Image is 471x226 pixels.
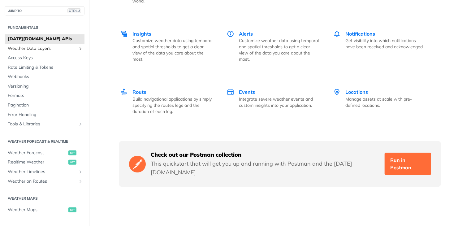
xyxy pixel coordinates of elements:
[8,207,67,213] span: Weather Maps
[333,88,341,96] img: Locations
[5,25,84,30] h2: Fundamentals
[220,75,326,128] a: Events Events Integrate severe weather events and custom insights into your application.
[132,96,213,115] p: Build navigational applications by simply specifying the routes legs and the duration of each leg.
[220,17,326,76] a: Alerts Alerts Customize weather data using temporal and spatial thresholds to get a clear view of...
[132,31,151,37] span: Insights
[132,37,213,62] p: Customize weather data using temporal and spatial thresholds to get a clear view of the data you ...
[5,120,84,129] a: Tools & LibrariesShow subpages for Tools & Libraries
[132,89,146,95] span: Route
[239,89,255,95] span: Events
[8,55,83,61] span: Access Keys
[239,96,320,108] p: Integrate severe weather events and custom insights into your application.
[345,96,426,108] p: Manage assets at scale with pre-defined locations.
[120,30,128,37] img: Insights
[8,93,83,99] span: Formats
[151,159,380,177] p: This quickstart that will get you up and running with Postman and the [DATE][DOMAIN_NAME]
[345,31,375,37] span: Notifications
[5,167,84,176] a: Weather TimelinesShow subpages for Weather Timelines
[129,155,146,173] img: Postman Logo
[67,8,81,13] span: CTRL-/
[5,44,84,53] a: Weather Data LayersShow subpages for Weather Data Layers
[5,158,84,167] a: Realtime Weatherget
[68,150,76,155] span: get
[8,64,83,71] span: Rate Limiting & Tokens
[8,36,83,42] span: [DATE][DOMAIN_NAME] APIs
[239,31,253,37] span: Alerts
[78,122,83,127] button: Show subpages for Tools & Libraries
[5,148,84,158] a: Weather Forecastget
[8,159,67,165] span: Realtime Weather
[151,151,380,159] h5: Check out our Postman collection
[120,88,128,96] img: Route
[8,121,76,127] span: Tools & Libraries
[8,178,76,185] span: Weather on Routes
[5,6,84,15] button: JUMP TOCTRL-/
[5,196,84,201] h2: Weather Maps
[345,37,426,50] p: Get visibility into which notifications have been received and acknowledged.
[8,74,83,80] span: Webhooks
[68,207,76,212] span: get
[8,102,83,108] span: Pagination
[5,110,84,120] a: Error Handling
[5,101,84,110] a: Pagination
[8,150,67,156] span: Weather Forecast
[120,17,220,76] a: Insights Insights Customize weather data using temporal and spatial thresholds to get a clear vie...
[5,139,84,144] h2: Weather Forecast & realtime
[5,72,84,81] a: Webhooks
[5,177,84,186] a: Weather on RoutesShow subpages for Weather on Routes
[5,82,84,91] a: Versioning
[78,179,83,184] button: Show subpages for Weather on Routes
[5,63,84,72] a: Rate Limiting & Tokens
[5,91,84,100] a: Formats
[227,30,234,37] img: Alerts
[5,53,84,63] a: Access Keys
[68,160,76,165] span: get
[8,46,76,52] span: Weather Data Layers
[78,46,83,51] button: Show subpages for Weather Data Layers
[8,169,76,175] span: Weather Timelines
[345,89,368,95] span: Locations
[227,88,234,96] img: Events
[385,153,431,175] a: Run in Postman
[5,205,84,215] a: Weather Mapsget
[326,17,433,76] a: Notifications Notifications Get visibility into which notifications have been received and acknow...
[78,169,83,174] button: Show subpages for Weather Timelines
[120,75,220,128] a: Route Route Build navigational applications by simply specifying the routes legs and the duration...
[8,83,83,89] span: Versioning
[326,75,433,128] a: Locations Locations Manage assets at scale with pre-defined locations.
[8,112,83,118] span: Error Handling
[5,34,84,44] a: [DATE][DOMAIN_NAME] APIs
[333,30,341,37] img: Notifications
[239,37,320,62] p: Customize weather data using temporal and spatial thresholds to get a clear view of the data you ...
